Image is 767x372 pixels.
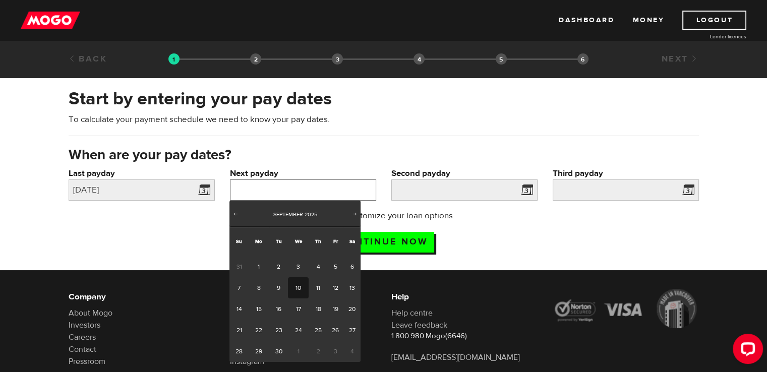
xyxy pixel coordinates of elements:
input: Continue now [333,232,434,253]
span: Prev [231,210,240,218]
a: Next [661,53,698,65]
a: Careers [69,332,96,342]
a: 12 [328,277,343,298]
a: Logout [682,11,746,30]
a: 15 [249,298,269,320]
span: 3 [328,341,343,362]
a: 28 [229,341,248,362]
a: 16 [269,298,288,320]
span: Monday [255,238,262,244]
a: 23 [269,320,288,341]
label: Next payday [230,167,376,179]
a: 30 [269,341,288,362]
span: 2025 [305,211,317,218]
img: mogo_logo-11ee424be714fa7cbb0f0f49df9e16ec.png [21,11,80,30]
a: 5 [328,256,343,277]
p: Next up: Customize your loan options. [283,210,484,222]
span: Next [351,210,359,218]
label: Third payday [553,167,699,179]
span: Wednesday [295,238,302,244]
a: 26 [328,320,343,341]
a: 27 [343,320,361,341]
p: 1.800.980.Mogo(6646) [391,331,538,341]
span: September [273,211,303,218]
a: 2 [269,256,288,277]
a: Contact [69,344,96,354]
a: 13 [343,277,361,298]
a: 25 [309,320,327,341]
a: Back [69,53,107,65]
a: 22 [249,320,269,341]
h6: Company [69,291,215,303]
a: 3 [288,256,309,277]
a: Next [350,210,360,220]
a: Lender licences [671,33,746,40]
span: Sunday [236,238,242,244]
a: Leave feedback [391,320,447,330]
a: Prev [230,210,241,220]
h3: When are your pay dates? [69,147,699,163]
label: Last payday [69,167,215,179]
a: [EMAIL_ADDRESS][DOMAIN_NAME] [391,352,520,362]
a: Help centre [391,308,433,318]
span: Tuesday [275,238,281,244]
a: 7 [229,277,248,298]
span: 1 [288,341,309,362]
a: 8 [249,277,269,298]
span: 4 [343,341,361,362]
a: 19 [328,298,343,320]
a: 10 [288,277,309,298]
span: Thursday [315,238,321,244]
a: 21 [229,320,248,341]
a: Pressroom [69,356,105,366]
a: 29 [249,341,269,362]
a: About Mogo [69,308,112,318]
a: 9 [269,277,288,298]
label: Second payday [391,167,538,179]
iframe: LiveChat chat widget [725,330,767,372]
a: 14 [229,298,248,320]
h6: Help [391,291,538,303]
a: 11 [309,277,327,298]
a: 24 [288,320,309,341]
span: 2 [309,341,327,362]
a: Investors [69,320,100,330]
a: 20 [343,298,361,320]
a: Dashboard [559,11,614,30]
a: 4 [309,256,327,277]
p: To calculate your payment schedule we need to know your pay dates. [69,113,699,126]
a: Instagram [230,356,264,366]
img: legal-icons-92a2ffecb4d32d839781d1b4e4802d7b.png [553,289,699,328]
img: transparent-188c492fd9eaac0f573672f40bb141c2.gif [168,53,180,65]
a: 6 [343,256,361,277]
h2: Start by entering your pay dates [69,88,699,109]
a: 1 [249,256,269,277]
span: Friday [333,238,337,244]
a: 17 [288,298,309,320]
span: Saturday [349,238,355,244]
a: 18 [309,298,327,320]
a: Money [632,11,664,30]
span: 31 [229,256,248,277]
